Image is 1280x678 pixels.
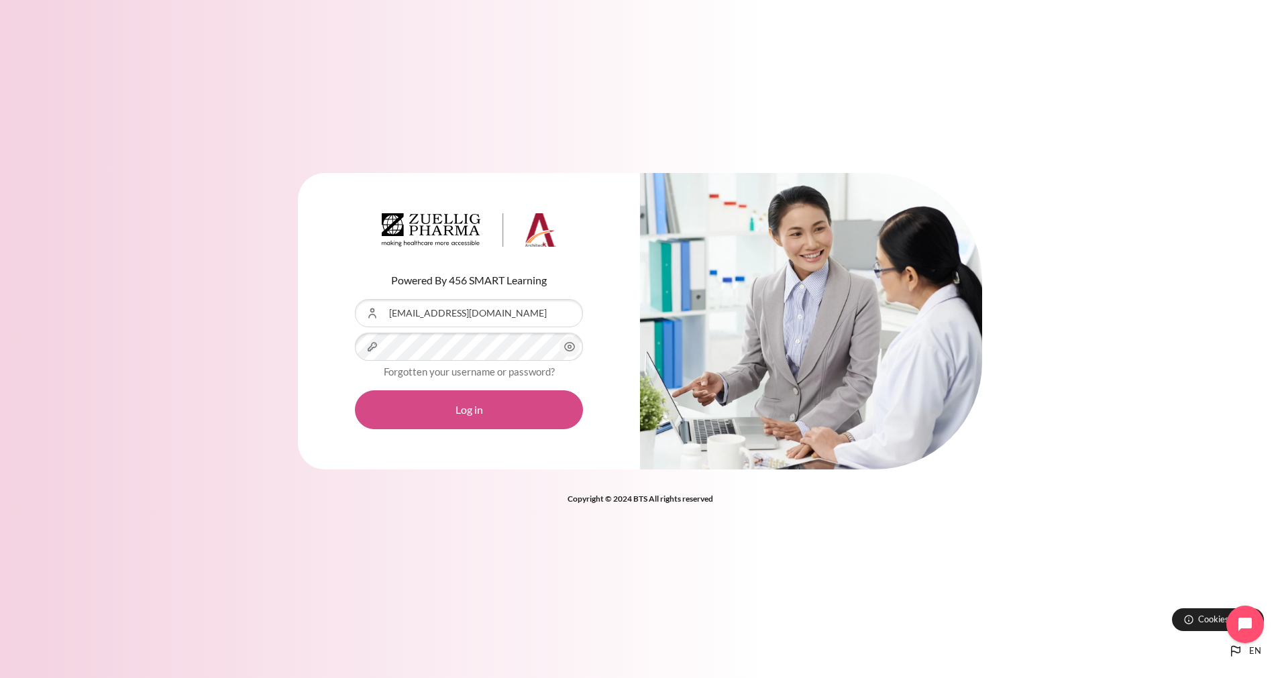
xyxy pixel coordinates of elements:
strong: Copyright © 2024 BTS All rights reserved [568,494,713,504]
button: Log in [355,390,583,429]
span: Cookies notice [1198,613,1254,626]
button: Languages [1222,638,1267,665]
input: Username or Email Address [355,299,583,327]
a: Architeck [382,213,556,252]
p: Powered By 456 SMART Learning [355,272,583,288]
button: Cookies notice [1172,608,1264,631]
a: Forgotten your username or password? [384,365,555,378]
img: Architeck [382,213,556,247]
span: en [1249,644,1261,658]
